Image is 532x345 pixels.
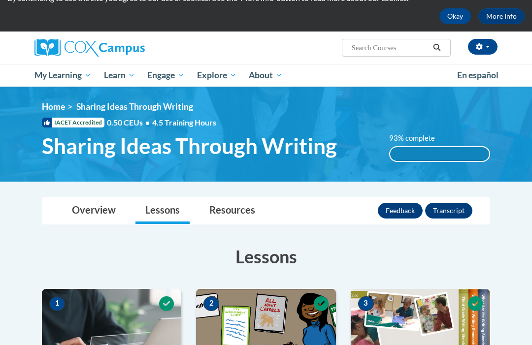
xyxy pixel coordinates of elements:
a: Home [42,101,65,112]
input: Search Courses [351,42,430,54]
span: Explore [197,69,236,81]
a: My Learning [28,64,98,87]
span: Sharing Ideas Through Writing [76,101,193,112]
button: Account Settings [468,39,498,55]
span: Sharing Ideas Through Writing [42,133,337,159]
a: Cox Campus [34,39,179,57]
h3: Lessons [42,244,490,269]
div: Main menu [27,64,505,87]
a: Explore [191,64,243,87]
span: 0.50 CEUs [107,117,152,128]
a: En español [451,65,505,86]
a: More Info [478,8,525,24]
span: 2 [203,296,219,311]
span: Engage [147,69,184,81]
a: About [243,64,289,87]
div: 100% [390,147,489,161]
button: Search [430,42,444,54]
label: 93% complete [389,133,446,144]
a: Lessons [135,198,190,224]
span: • [145,118,150,127]
a: Engage [141,64,191,87]
a: Overview [62,198,126,224]
button: Okay [439,8,471,24]
button: Transcript [425,203,472,219]
button: Feedback [378,203,423,219]
a: Resources [199,198,265,224]
span: Learn [104,69,135,81]
span: My Learning [34,69,91,81]
span: 1 [49,296,65,311]
span: En español [457,70,499,80]
span: About [249,69,282,81]
span: IACET Accredited [42,118,104,127]
span: 4.5 Training Hours [152,118,216,127]
span: 3 [358,296,374,311]
a: Learn [98,64,141,87]
img: Cox Campus [34,39,145,57]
